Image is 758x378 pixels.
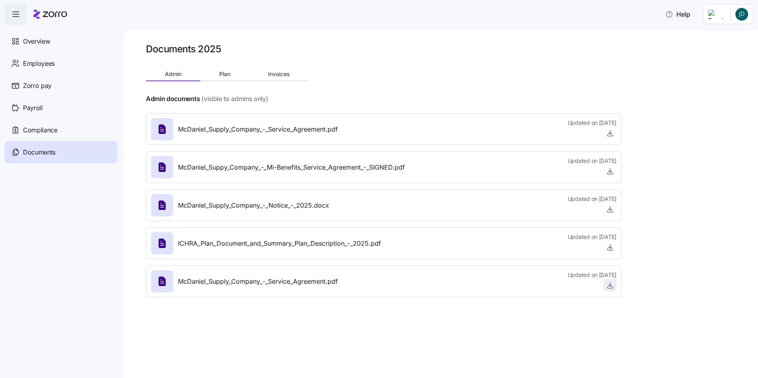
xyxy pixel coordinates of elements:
[5,119,117,141] a: Compliance
[201,94,268,104] span: (visible to admins only)
[659,6,697,22] button: Help
[23,81,52,91] span: Zorro pay
[165,71,182,77] span: Admin
[23,36,50,46] span: Overview
[568,195,616,203] span: Updated on [DATE]
[178,277,338,286] span: McDaniel_Supply_Company_-_Service_Agreement.pdf
[23,59,55,69] span: Employees
[665,10,690,19] span: Help
[23,147,56,157] span: Documents
[735,8,748,21] img: b27349cbd613b19dc6d57601b9c7822e
[268,71,289,77] span: Invoices
[219,71,230,77] span: Plan
[568,119,616,127] span: Updated on [DATE]
[5,74,117,97] a: Zorro pay
[5,52,117,74] a: Employees
[178,162,405,172] span: McDaniel_Suppy_Company_-_Mi-Benefits_Service_Agreement_-_SIGNED.pdf
[568,157,616,165] span: Updated on [DATE]
[5,97,117,119] a: Payroll
[178,200,329,210] span: McDaniel_Supply_Company_-_Notice_-_2025.docx
[23,103,43,113] span: Payroll
[178,124,338,134] span: McDaniel_Supply_Company_-_Service_Agreement.pdf
[23,125,57,135] span: Compliance
[568,271,616,279] span: Updated on [DATE]
[146,94,200,103] h4: Admin documents
[708,10,724,19] img: Employer logo
[5,141,117,163] a: Documents
[178,239,381,248] span: ICHRA_Plan_Document_and_Summary_Plan_Description_-_2025.pdf
[5,30,117,52] a: Overview
[146,43,221,55] h1: Documents 2025
[568,233,616,241] span: Updated on [DATE]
